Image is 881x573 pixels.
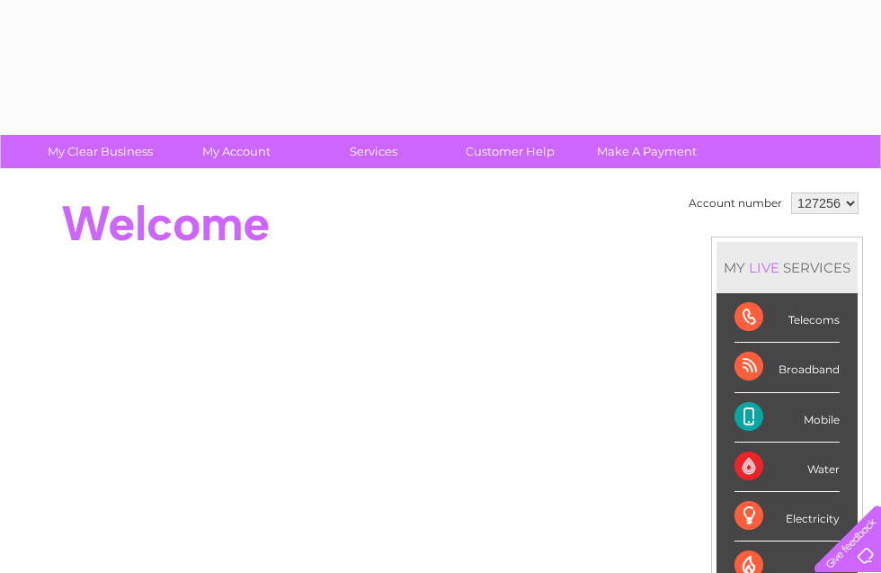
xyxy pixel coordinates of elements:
[734,293,840,343] div: Telecoms
[716,242,858,293] div: MY SERVICES
[734,343,840,392] div: Broadband
[734,443,840,492] div: Water
[163,135,311,168] a: My Account
[573,135,721,168] a: Make A Payment
[299,135,448,168] a: Services
[684,188,787,219] td: Account number
[745,259,783,276] div: LIVE
[436,135,584,168] a: Customer Help
[734,492,840,542] div: Electricity
[26,135,174,168] a: My Clear Business
[734,393,840,443] div: Mobile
